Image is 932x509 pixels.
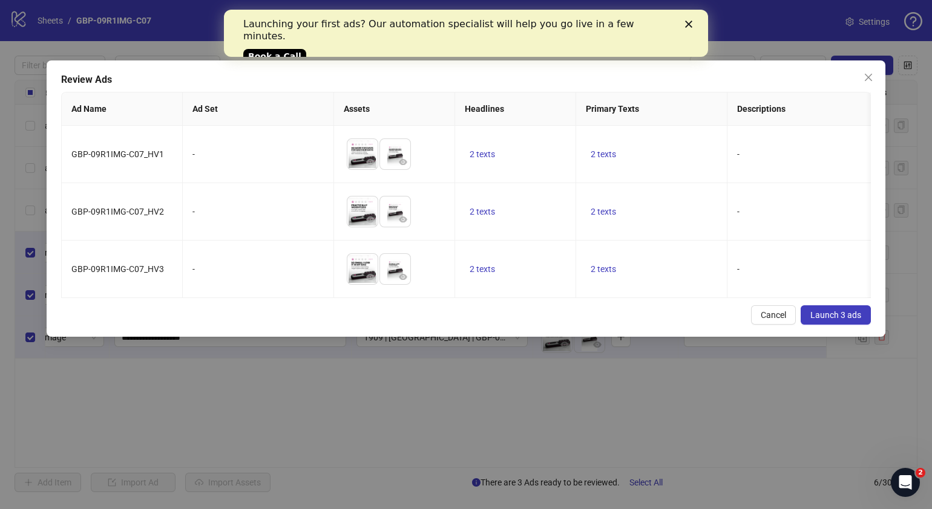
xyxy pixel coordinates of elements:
[737,149,740,159] span: -
[859,68,878,87] button: Close
[363,270,378,284] button: Preview
[192,262,324,276] div: -
[576,92,727,126] th: Primary Texts
[363,155,378,169] button: Preview
[380,196,410,227] img: Asset 2
[455,92,576,126] th: Headlines
[465,262,500,276] button: 2 texts
[396,270,410,284] button: Preview
[810,310,861,320] span: Launch 3 ads
[363,212,378,227] button: Preview
[62,92,183,126] th: Ad Name
[586,262,621,276] button: 2 texts
[347,254,378,284] img: Asset 1
[347,196,378,227] img: Asset 1
[916,468,925,478] span: 2
[366,215,375,224] span: eye
[591,149,616,159] span: 2 texts
[380,139,410,169] img: Asset 2
[801,305,871,325] button: Launch 3 ads
[183,92,334,126] th: Ad Set
[396,155,410,169] button: Preview
[399,215,407,224] span: eye
[347,139,378,169] img: Asset 1
[737,264,740,274] span: -
[586,204,621,219] button: 2 texts
[737,207,740,216] span: -
[727,92,879,126] th: Descriptions
[71,264,164,274] span: GBP-09R1IMG-C07_HV3
[19,39,82,54] a: Book a Call
[864,73,873,82] span: close
[396,212,410,227] button: Preview
[399,273,407,281] span: eye
[465,147,500,161] button: 2 texts
[470,264,495,274] span: 2 texts
[751,305,796,325] button: Cancel
[591,264,616,274] span: 2 texts
[586,147,621,161] button: 2 texts
[366,273,375,281] span: eye
[61,73,871,87] div: Review Ads
[224,10,708,57] iframe: Intercom live chat banner
[461,11,473,18] div: Close
[399,158,407,166] span: eye
[465,204,500,219] button: 2 texts
[71,149,164,159] span: GBP-09R1IMG-C07_HV1
[891,468,920,497] iframe: Intercom live chat
[366,158,375,166] span: eye
[470,207,495,216] span: 2 texts
[192,148,324,161] div: -
[470,149,495,159] span: 2 texts
[71,207,164,216] span: GBP-09R1IMG-C07_HV2
[380,254,410,284] img: Asset 2
[334,92,455,126] th: Assets
[192,205,324,218] div: -
[761,310,786,320] span: Cancel
[591,207,616,216] span: 2 texts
